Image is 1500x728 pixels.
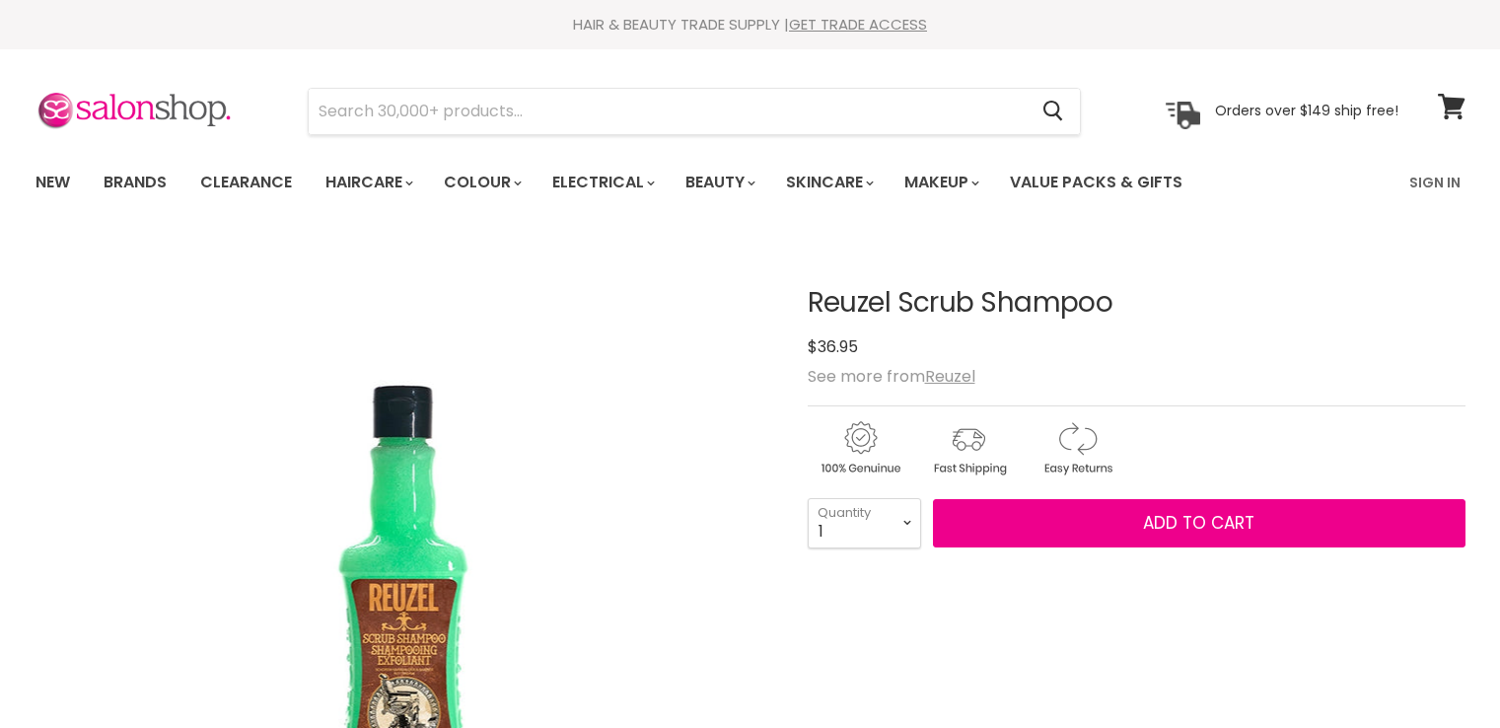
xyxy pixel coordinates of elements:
h1: Reuzel Scrub Shampoo [808,288,1465,319]
span: See more from [808,365,975,388]
a: Skincare [771,162,886,203]
button: Search [1028,89,1080,134]
p: Orders over $149 ship free! [1215,102,1398,119]
a: Clearance [185,162,307,203]
nav: Main [11,154,1490,211]
select: Quantity [808,498,921,547]
a: Colour [429,162,534,203]
img: genuine.gif [808,418,912,478]
input: Search [309,89,1028,134]
a: New [21,162,85,203]
a: Haircare [311,162,425,203]
ul: Main menu [21,154,1298,211]
div: HAIR & BEAUTY TRADE SUPPLY | [11,15,1490,35]
a: Brands [89,162,181,203]
img: returns.gif [1025,418,1129,478]
img: shipping.gif [916,418,1021,478]
a: Sign In [1397,162,1472,203]
a: GET TRADE ACCESS [789,14,927,35]
a: Makeup [890,162,991,203]
span: Add to cart [1143,511,1254,535]
a: Value Packs & Gifts [995,162,1197,203]
form: Product [308,88,1081,135]
a: Beauty [671,162,767,203]
a: Reuzel [925,365,975,388]
a: Electrical [537,162,667,203]
button: Add to cart [933,499,1465,548]
span: $36.95 [808,335,858,358]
